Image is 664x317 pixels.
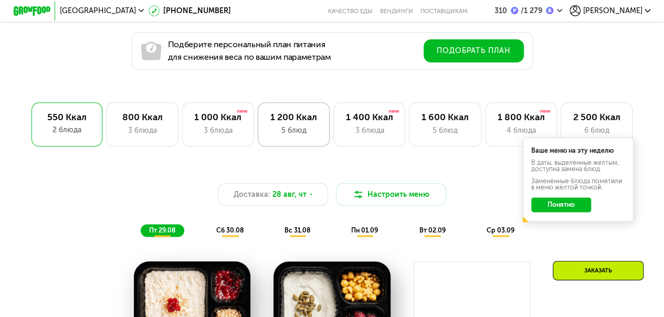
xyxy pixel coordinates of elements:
[419,112,471,123] div: 1 600 Ккал
[284,226,310,234] span: вс 31.08
[531,178,625,191] div: Заменённые блюда пометили в меню жёлтой точкой.
[216,226,244,234] span: сб 30.08
[494,125,547,136] div: 4 блюда
[40,124,93,135] div: 2 блюда
[380,7,413,15] a: Вендинги
[343,112,396,123] div: 1 400 Ккал
[486,226,514,234] span: ср 03.09
[494,112,547,123] div: 1 800 Ккал
[424,39,524,62] button: Подобрать план
[571,112,623,123] div: 2 500 Ккал
[518,7,542,15] div: 1 279
[268,125,320,136] div: 5 блюд
[494,7,507,15] div: 310
[419,226,445,234] span: вт 02.09
[553,261,644,280] div: Заказать
[192,112,244,123] div: 1 000 Ккал
[531,160,625,173] div: В даты, выделенные желтым, доступна замена блюд.
[531,197,591,212] button: Понятно
[268,112,320,123] div: 1 200 Ккал
[60,7,136,15] span: [GEOGRAPHIC_DATA]
[343,125,396,136] div: 3 блюда
[531,147,625,154] div: Ваше меню на эту неделю
[116,125,168,136] div: 3 блюда
[583,7,642,15] span: [PERSON_NAME]
[272,189,307,200] span: 28 авг, чт
[149,226,175,234] span: пт 29.08
[420,7,468,15] div: поставщикам
[149,5,231,16] a: [PHONE_NUMBER]
[234,189,270,200] span: Доставка:
[116,112,168,123] div: 800 Ккал
[336,183,447,205] button: Настроить меню
[351,226,378,234] span: пн 01.09
[168,38,331,64] p: Подберите персональный план питания для снижения веса по вашим параметрам
[571,125,623,136] div: 6 блюд
[419,125,471,136] div: 5 блюд
[192,125,244,136] div: 3 блюда
[521,6,524,15] span: /
[328,7,373,15] a: Качество еды
[40,112,93,123] div: 550 Ккал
